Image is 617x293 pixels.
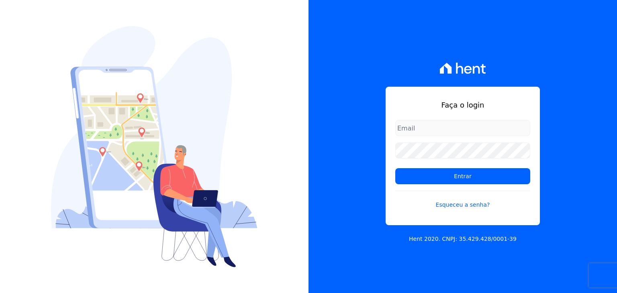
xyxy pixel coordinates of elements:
[395,168,530,184] input: Entrar
[395,100,530,110] h1: Faça o login
[395,120,530,136] input: Email
[409,235,517,243] p: Hent 2020. CNPJ: 35.429.428/0001-39
[51,26,257,267] img: Login
[395,191,530,209] a: Esqueceu a senha?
